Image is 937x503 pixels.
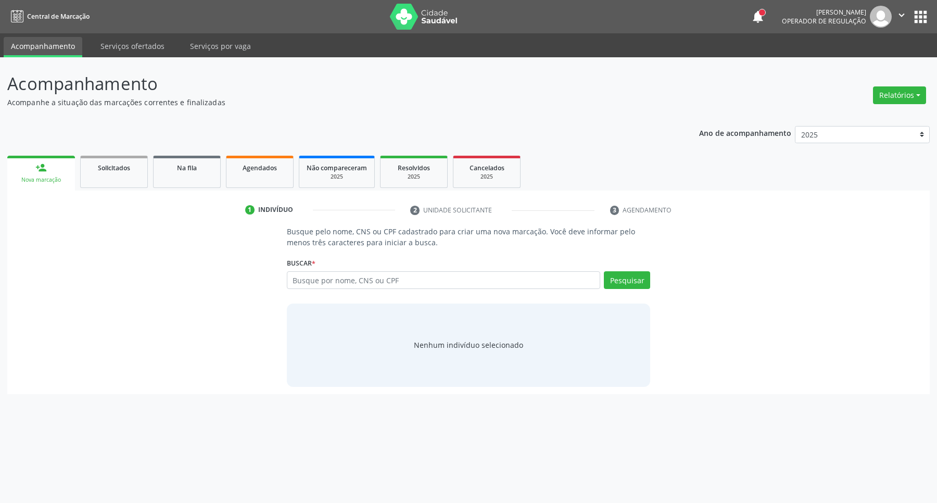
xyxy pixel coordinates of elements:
[461,173,513,181] div: 2025
[177,164,197,172] span: Na fila
[258,205,293,215] div: Indivíduo
[782,17,866,26] span: Operador de regulação
[93,37,172,55] a: Serviços ofertados
[7,97,653,108] p: Acompanhe a situação das marcações correntes e finalizadas
[35,162,47,173] div: person_add
[873,86,926,104] button: Relatórios
[183,37,258,55] a: Serviços por vaga
[287,271,601,289] input: Busque por nome, CNS ou CPF
[287,255,315,271] label: Buscar
[245,205,255,215] div: 1
[398,164,430,172] span: Resolvidos
[911,8,930,26] button: apps
[15,176,68,184] div: Nova marcação
[782,8,866,17] div: [PERSON_NAME]
[7,8,90,25] a: Central de Marcação
[98,164,130,172] span: Solicitados
[470,164,504,172] span: Cancelados
[699,126,791,139] p: Ano de acompanhamento
[307,164,367,172] span: Não compareceram
[243,164,277,172] span: Agendados
[307,173,367,181] div: 2025
[892,6,911,28] button: 
[604,271,650,289] button: Pesquisar
[27,12,90,21] span: Central de Marcação
[7,71,653,97] p: Acompanhamento
[4,37,82,57] a: Acompanhamento
[414,339,523,350] div: Nenhum indivíduo selecionado
[896,9,907,21] i: 
[388,173,440,181] div: 2025
[751,9,765,24] button: notifications
[870,6,892,28] img: img
[287,226,651,248] p: Busque pelo nome, CNS ou CPF cadastrado para criar uma nova marcação. Você deve informar pelo men...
